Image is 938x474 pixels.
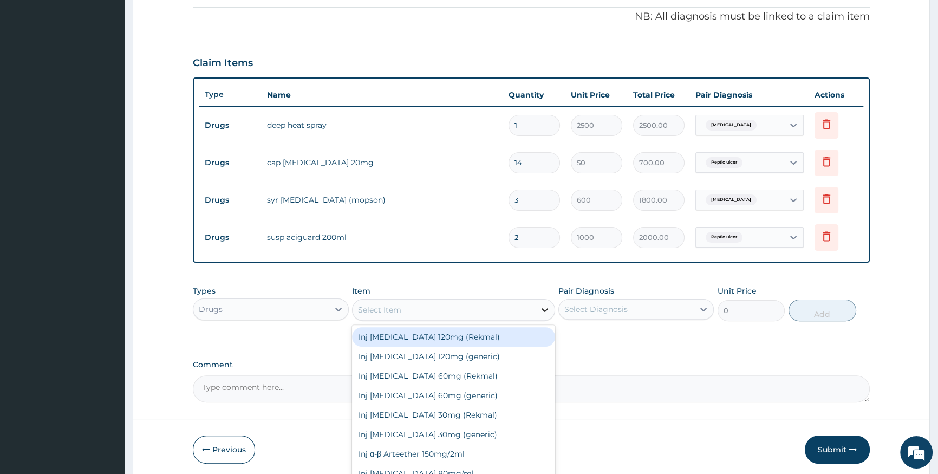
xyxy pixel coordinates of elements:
div: Inj [MEDICAL_DATA] 30mg (Rekmal) [352,405,555,425]
th: Name [262,84,503,106]
label: Pair Diagnosis [558,285,614,296]
th: Quantity [503,84,565,106]
span: [MEDICAL_DATA] [706,120,757,131]
div: Inj [MEDICAL_DATA] 120mg (generic) [352,347,555,366]
th: Actions [809,84,863,106]
button: Add [789,300,856,321]
textarea: Type your message and hit 'Enter' [5,296,206,334]
div: Chat with us now [56,61,182,75]
span: [MEDICAL_DATA] [706,194,757,205]
div: Select Item [358,304,401,315]
h3: Claim Items [193,57,253,69]
img: d_794563401_company_1708531726252_794563401 [20,54,44,81]
td: Drugs [199,228,262,248]
label: Item [352,285,370,296]
button: Previous [193,436,255,464]
td: cap [MEDICAL_DATA] 20mg [262,152,503,173]
td: syr [MEDICAL_DATA] (mopson) [262,189,503,211]
div: Minimize live chat window [178,5,204,31]
div: Drugs [199,304,223,315]
th: Type [199,85,262,105]
div: Inj α-β Arteether 150mg/2ml [352,444,555,464]
td: Drugs [199,115,262,135]
button: Submit [805,436,870,464]
label: Comment [193,360,870,369]
div: Inj [MEDICAL_DATA] 30mg (generic) [352,425,555,444]
td: susp aciguard 200ml [262,226,503,248]
td: Drugs [199,153,262,173]
span: Peptic ulcer [706,157,742,168]
p: NB: All diagnosis must be linked to a claim item [193,10,870,24]
span: We're online! [63,137,149,246]
div: Inj [MEDICAL_DATA] 120mg (Rekmal) [352,327,555,347]
th: Pair Diagnosis [690,84,809,106]
span: Peptic ulcer [706,232,742,243]
div: Inj [MEDICAL_DATA] 60mg (generic) [352,386,555,405]
div: Select Diagnosis [564,304,628,315]
label: Unit Price [718,285,757,296]
th: Unit Price [565,84,628,106]
td: Drugs [199,190,262,210]
th: Total Price [628,84,690,106]
td: deep heat spray [262,114,503,136]
div: Inj [MEDICAL_DATA] 60mg (Rekmal) [352,366,555,386]
label: Types [193,287,216,296]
